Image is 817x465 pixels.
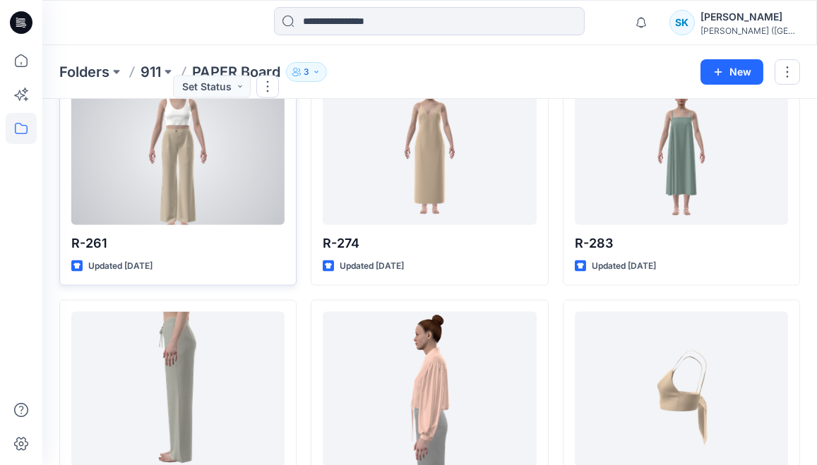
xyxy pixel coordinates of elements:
[323,70,536,225] a: R-274
[88,259,153,274] p: Updated [DATE]
[340,259,404,274] p: Updated [DATE]
[575,70,788,225] a: R-283
[700,25,799,36] div: [PERSON_NAME] ([GEOGRAPHIC_DATA]) Exp...
[304,64,309,80] p: 3
[192,62,280,82] p: PAPER Board
[71,70,285,225] a: R-261
[286,62,327,82] button: 3
[575,234,788,253] p: R-283
[592,259,656,274] p: Updated [DATE]
[700,59,763,85] button: New
[71,234,285,253] p: R-261
[141,62,161,82] a: 911
[323,234,536,253] p: R-274
[59,62,109,82] a: Folders
[669,10,695,35] div: SK
[700,8,799,25] div: [PERSON_NAME]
